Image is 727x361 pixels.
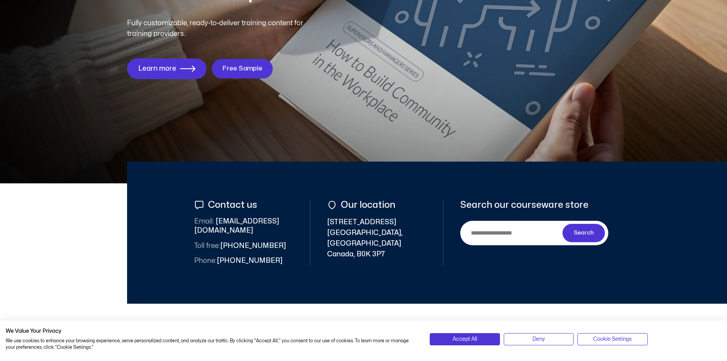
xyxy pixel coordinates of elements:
button: Adjust cookie preferences [577,333,647,345]
button: Deny all cookies [504,333,574,345]
span: [PHONE_NUMBER] [194,241,286,251]
a: Learn more [127,58,206,79]
span: [PHONE_NUMBER] [194,256,282,265]
span: Deny [532,335,545,343]
span: Toll free: [194,243,220,249]
span: Accept All [453,335,477,343]
p: We use cookies to enhance your browsing experience, serve personalized content, and analyze our t... [6,338,418,351]
span: Contact us [206,200,257,210]
button: Search [563,224,605,242]
span: Phone: [194,257,217,264]
span: Search our courseware store [460,200,588,210]
span: Free Sample [222,65,263,72]
span: Our location [339,200,395,210]
span: [STREET_ADDRESS] [GEOGRAPHIC_DATA], [GEOGRAPHIC_DATA] Canada, B0K 3P7 [327,217,426,260]
p: Fully customizable, ready-to-deliver training content for training providers. [127,18,317,39]
span: Cookie Settings [593,335,632,343]
a: Free Sample [212,59,273,78]
button: Accept all cookies [430,333,500,345]
span: Learn more [138,65,176,73]
span: Search [574,228,594,238]
span: [EMAIL_ADDRESS][DOMAIN_NAME] [194,217,293,235]
h2: We Value Your Privacy [6,328,418,335]
span: Email: [194,218,214,225]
